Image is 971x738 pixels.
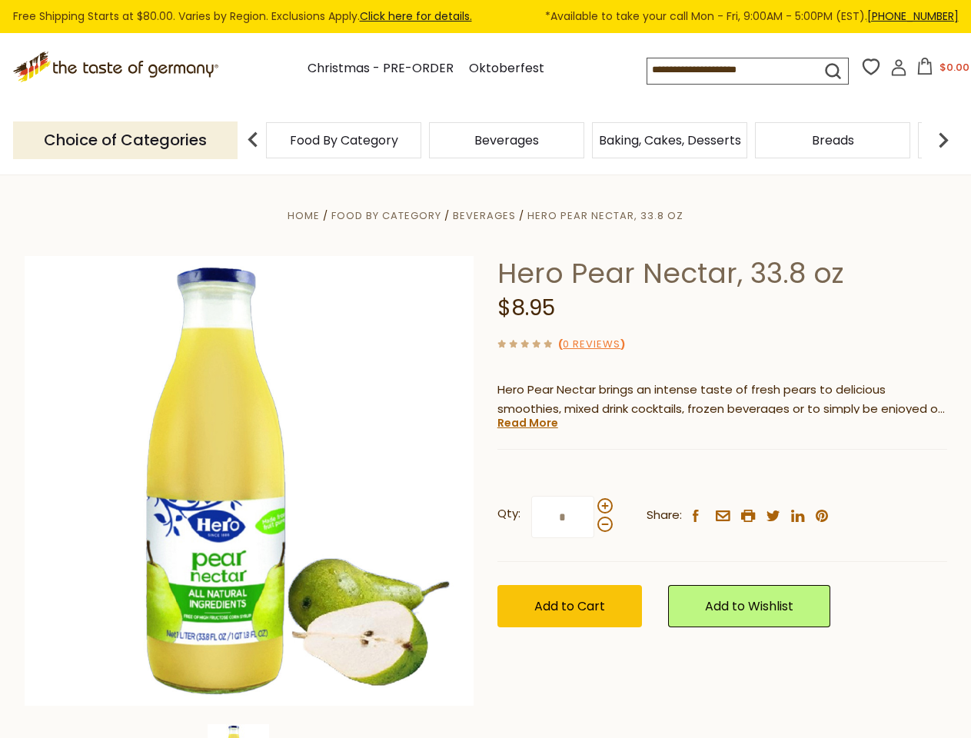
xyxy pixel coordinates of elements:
[647,506,682,525] span: Share:
[939,60,969,75] span: $0.00
[497,415,558,430] a: Read More
[928,125,959,155] img: next arrow
[13,121,238,159] p: Choice of Categories
[599,135,741,146] a: Baking, Cakes, Desserts
[497,293,555,323] span: $8.95
[558,337,625,351] span: ( )
[238,125,268,155] img: previous arrow
[308,58,454,79] a: Christmas - PRE-ORDER
[474,135,539,146] a: Beverages
[497,256,947,291] h1: Hero Pear Nectar, 33.8 oz
[527,208,683,223] a: Hero Pear Nectar, 33.8 oz
[497,585,642,627] button: Add to Cart
[469,58,544,79] a: Oktoberfest
[534,597,605,615] span: Add to Cart
[288,208,320,223] a: Home
[545,8,959,25] span: *Available to take your call Mon - Fri, 9:00AM - 5:00PM (EST).
[867,8,959,24] a: [PHONE_NUMBER]
[25,256,474,706] img: Hero Pear Nectar, 33.8 oz
[290,135,398,146] a: Food By Category
[360,8,472,24] a: Click here for details.
[812,135,854,146] a: Breads
[497,381,947,419] p: Hero Pear Nectar brings an intense taste of fresh pears to delicious smoothies, mixed drink cockt...
[563,337,620,353] a: 0 Reviews
[13,8,959,25] div: Free Shipping Starts at $80.00. Varies by Region. Exclusions Apply.
[331,208,441,223] a: Food By Category
[497,504,520,524] strong: Qty:
[668,585,830,627] a: Add to Wishlist
[531,496,594,538] input: Qty:
[453,208,516,223] a: Beverages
